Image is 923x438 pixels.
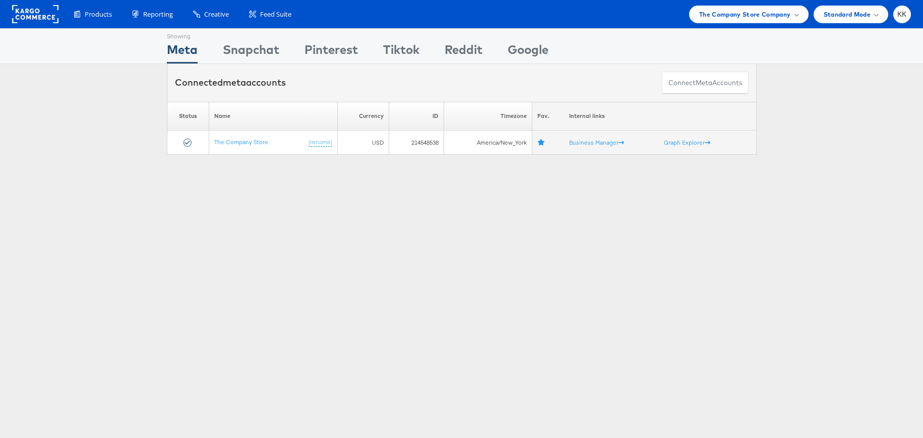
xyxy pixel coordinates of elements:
[445,41,482,64] div: Reddit
[167,41,198,64] div: Meta
[260,10,291,19] span: Feed Suite
[214,138,268,146] a: The Company Store
[204,10,229,19] span: Creative
[309,138,332,147] a: (rename)
[209,102,337,131] th: Name
[389,131,444,155] td: 214548538
[897,11,907,18] span: KK
[337,102,389,131] th: Currency
[383,41,419,64] div: Tiktok
[223,77,246,88] span: meta
[175,76,286,89] div: Connected accounts
[389,102,444,131] th: ID
[167,29,198,41] div: Showing
[223,41,279,64] div: Snapchat
[444,102,532,131] th: Timezone
[85,10,112,19] span: Products
[167,102,209,131] th: Status
[662,72,749,94] button: ConnectmetaAccounts
[696,78,712,88] span: meta
[143,10,173,19] span: Reporting
[337,131,389,155] td: USD
[699,9,791,20] span: The Company Store Company
[304,41,358,64] div: Pinterest
[664,139,710,146] a: Graph Explorer
[569,139,624,146] a: Business Manager
[824,9,871,20] span: Standard Mode
[444,131,532,155] td: America/New_York
[508,41,548,64] div: Google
